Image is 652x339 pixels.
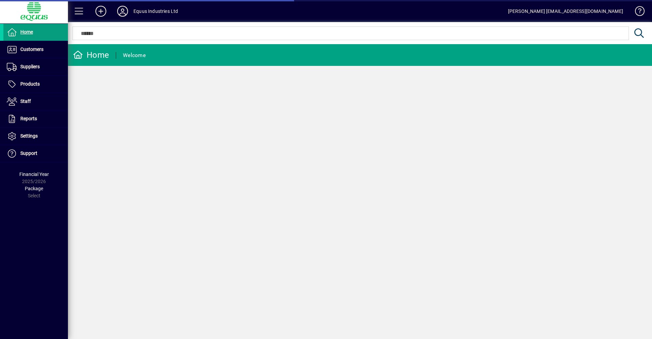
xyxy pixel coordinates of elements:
button: Profile [112,5,133,17]
span: Staff [20,99,31,104]
a: Suppliers [3,58,68,75]
span: Package [25,186,43,191]
button: Add [90,5,112,17]
a: Staff [3,93,68,110]
span: Customers [20,47,43,52]
div: Welcome [123,50,146,61]
a: Support [3,145,68,162]
span: Home [20,29,33,35]
span: Financial Year [19,172,49,177]
span: Products [20,81,40,87]
div: Home [73,50,109,60]
a: Settings [3,128,68,145]
div: Equus Industries Ltd [133,6,178,17]
span: Reports [20,116,37,121]
span: Settings [20,133,38,139]
span: Support [20,150,37,156]
a: Reports [3,110,68,127]
a: Products [3,76,68,93]
a: Customers [3,41,68,58]
span: Suppliers [20,64,40,69]
a: Knowledge Base [630,1,644,23]
div: [PERSON_NAME] [EMAIL_ADDRESS][DOMAIN_NAME] [508,6,623,17]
